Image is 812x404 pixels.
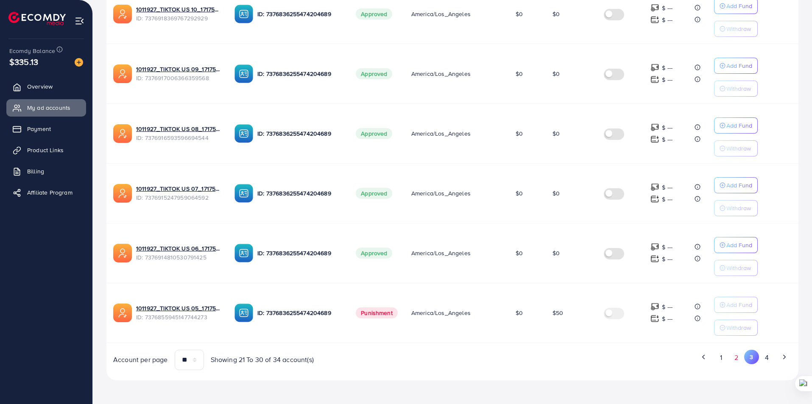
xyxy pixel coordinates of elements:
img: ic-ads-acc.e4c84228.svg [113,304,132,322]
p: $ --- [662,3,672,13]
span: ID: 7376917006366359568 [136,74,221,82]
span: $335.13 [9,56,38,68]
img: ic-ba-acc.ded83a64.svg [234,124,253,143]
p: $ --- [662,302,672,312]
div: <span class='underline'>1011927_TIKTOK US 10_1717572671834</span></br>7376918369767292929 [136,5,221,22]
span: America/Los_Angeles [411,309,471,317]
p: $ --- [662,182,672,192]
p: Withdraw [726,24,751,34]
span: Account per page [113,355,168,365]
a: Overview [6,78,86,95]
span: $0 [552,10,560,18]
span: $0 [552,249,560,257]
span: $0 [516,189,523,198]
img: top-up amount [650,135,659,144]
button: Withdraw [714,140,758,156]
span: $0 [552,70,560,78]
p: ID: 7376836255474204689 [257,308,342,318]
span: Ecomdy Balance [9,47,55,55]
span: America/Los_Angeles [411,189,471,198]
p: Withdraw [726,84,751,94]
p: Add Fund [726,240,752,250]
span: My ad accounts [27,103,70,112]
span: America/Los_Angeles [411,129,471,138]
img: ic-ads-acc.e4c84228.svg [113,124,132,143]
span: ID: 7376915247959064592 [136,193,221,202]
p: Withdraw [726,203,751,213]
button: Go to page 4 [759,350,774,365]
button: Withdraw [714,81,758,97]
a: 1011927_TIKTOK US 05_1717558128461 [136,304,221,312]
p: $ --- [662,123,672,133]
p: Withdraw [726,263,751,273]
p: $ --- [662,254,672,264]
span: $50 [552,309,563,317]
a: My ad accounts [6,99,86,116]
span: America/Los_Angeles [411,70,471,78]
a: 1011927_TIKTOK US 07_1717571937037 [136,184,221,193]
img: ic-ads-acc.e4c84228.svg [113,184,132,203]
img: top-up amount [650,183,659,192]
button: Add Fund [714,117,758,134]
span: Product Links [27,146,64,154]
div: <span class='underline'>1011927_TIKTOK US 06_1717571842408</span></br>7376914810530791425 [136,244,221,262]
span: Payment [27,125,51,133]
p: ID: 7376836255474204689 [257,9,342,19]
p: $ --- [662,15,672,25]
button: Withdraw [714,200,758,216]
img: ic-ads-acc.e4c84228.svg [113,5,132,23]
p: Add Fund [726,180,752,190]
a: Product Links [6,142,86,159]
span: America/Los_Angeles [411,10,471,18]
p: Add Fund [726,120,752,131]
a: 1011927_TIKTOK US 08_1717572257477 [136,125,221,133]
img: menu [75,16,84,26]
span: Punishment [356,307,398,318]
span: Approved [356,8,392,20]
p: $ --- [662,314,672,324]
span: Approved [356,68,392,79]
img: ic-ba-acc.ded83a64.svg [234,244,253,262]
a: Affiliate Program [6,184,86,201]
span: ID: 7376918369767292929 [136,14,221,22]
span: Overview [27,82,53,91]
button: Add Fund [714,58,758,74]
img: ic-ba-acc.ded83a64.svg [234,304,253,322]
span: Approved [356,188,392,199]
div: <span class='underline'>1011927_TIKTOK US 09_1717572349349</span></br>7376917006366359568 [136,65,221,82]
p: Add Fund [726,1,752,11]
button: Go to page 1 [714,350,728,365]
div: <span class='underline'>1011927_TIKTOK US 08_1717572257477</span></br>7376916593596694544 [136,125,221,142]
div: <span class='underline'>1011927_TIKTOK US 05_1717558128461</span></br>7376855945147744273 [136,304,221,321]
p: $ --- [662,134,672,145]
button: Go to next page [777,350,792,364]
button: Add Fund [714,177,758,193]
span: $0 [516,70,523,78]
img: top-up amount [650,254,659,263]
span: $0 [516,309,523,317]
button: Withdraw [714,21,758,37]
ul: Pagination [459,350,792,365]
a: Billing [6,163,86,180]
a: 1011927_TIKTOK US 10_1717572671834 [136,5,221,14]
img: ic-ba-acc.ded83a64.svg [234,184,253,203]
p: $ --- [662,242,672,252]
p: ID: 7376836255474204689 [257,188,342,198]
span: ID: 7376916593596694544 [136,134,221,142]
a: 1011927_TIKTOK US 09_1717572349349 [136,65,221,73]
p: ID: 7376836255474204689 [257,128,342,139]
button: Withdraw [714,260,758,276]
p: ID: 7376836255474204689 [257,248,342,258]
span: Approved [356,128,392,139]
span: Approved [356,248,392,259]
button: Go to page 3 [744,350,759,364]
button: Go to page 2 [729,350,744,365]
p: Add Fund [726,61,752,71]
img: top-up amount [650,195,659,203]
p: Withdraw [726,143,751,153]
span: $0 [552,189,560,198]
span: ID: 7376914810530791425 [136,253,221,262]
img: logo [8,12,66,25]
span: America/Los_Angeles [411,249,471,257]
